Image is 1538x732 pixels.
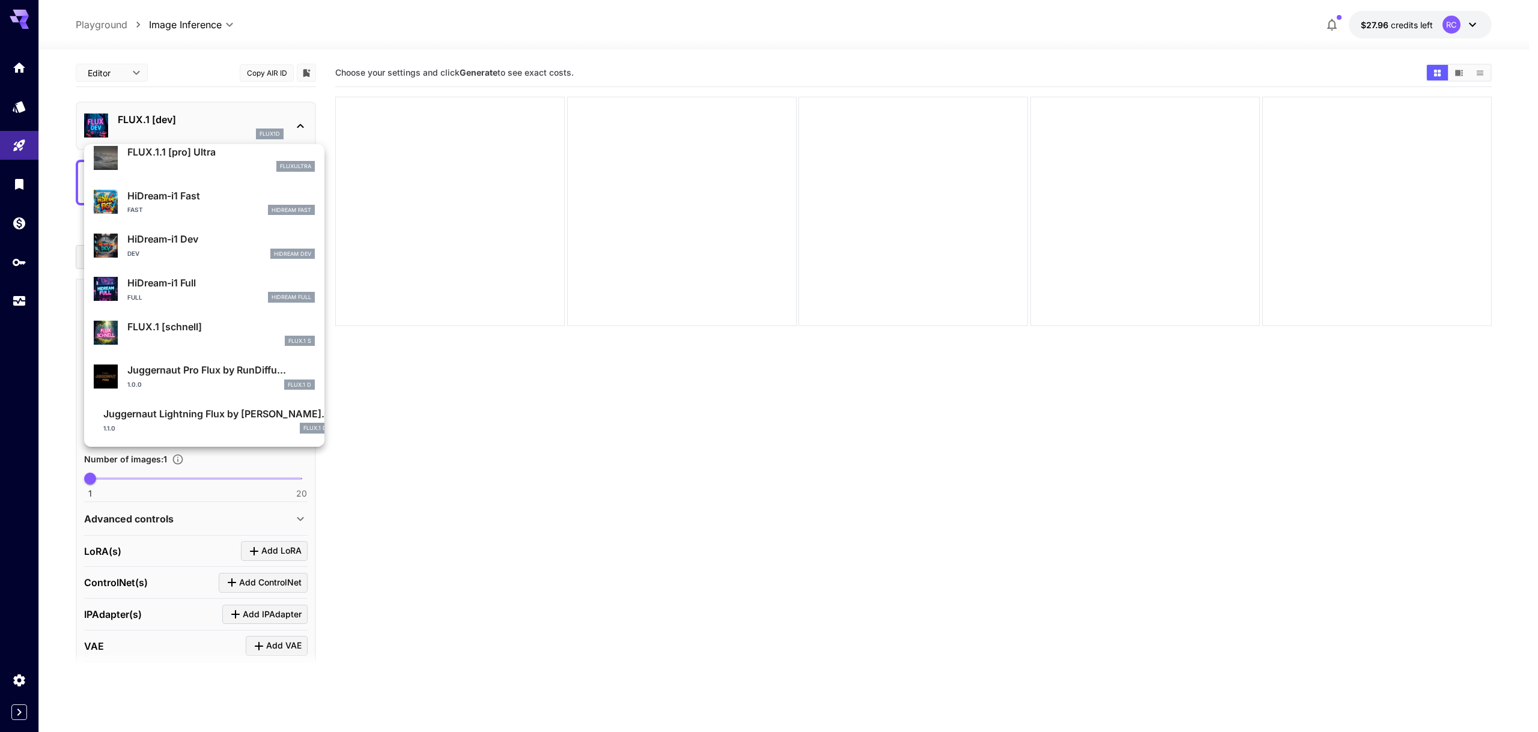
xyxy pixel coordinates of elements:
[94,184,315,220] div: HiDream-i1 FastFastHiDream Fast
[94,358,315,395] div: Juggernaut Pro Flux by RunDiffu...1.0.0FLUX.1 D
[94,227,315,264] div: HiDream-i1 DevDevHiDream Dev
[94,402,315,438] div: Juggernaut Lightning Flux by [PERSON_NAME]...1.1.0FLUX.1 D
[103,424,115,433] p: 1.1.0
[127,293,142,302] p: Full
[288,337,311,345] p: FLUX.1 S
[274,250,311,258] p: HiDream Dev
[127,205,143,214] p: Fast
[288,381,311,389] p: FLUX.1 D
[127,276,315,290] p: HiDream-i1 Full
[280,162,311,171] p: fluxultra
[127,249,139,258] p: Dev
[127,189,315,203] p: HiDream-i1 Fast
[94,315,315,351] div: FLUX.1 [schnell]FLUX.1 S
[303,424,327,432] p: FLUX.1 D
[127,319,315,334] p: FLUX.1 [schnell]
[94,271,315,307] div: HiDream-i1 FullFullHiDream Full
[127,145,315,159] p: FLUX.1.1 [pro] Ultra
[103,407,330,421] p: Juggernaut Lightning Flux by [PERSON_NAME]...
[127,363,315,377] p: Juggernaut Pro Flux by RunDiffu...
[127,380,142,389] p: 1.0.0
[272,206,311,214] p: HiDream Fast
[127,232,315,246] p: HiDream-i1 Dev
[94,140,315,177] div: FLUX.1.1 [pro] Ultrafluxultra
[272,293,311,301] p: HiDream Full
